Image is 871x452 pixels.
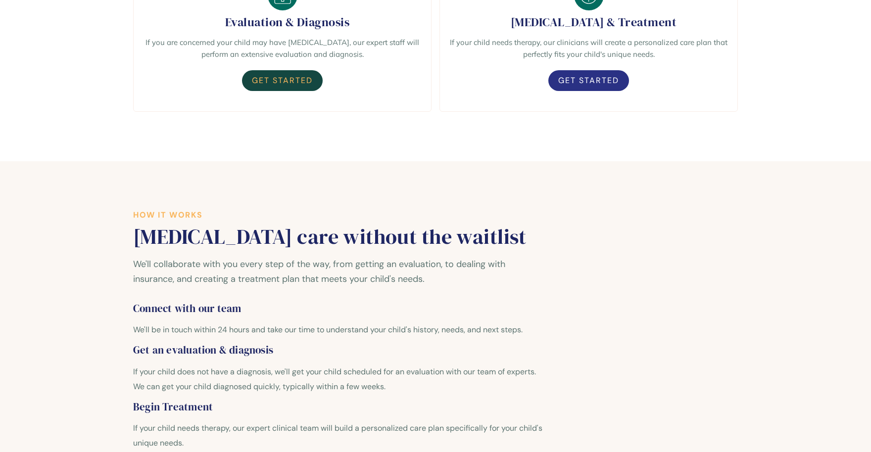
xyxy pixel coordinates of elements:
a: Get Started [242,70,323,91]
p: If your child does not have a diagnosis, we'll get your child scheduled for an evaluation with ou... [133,364,546,394]
h2: Begin Treatment [133,401,213,413]
p: We'll be in touch within 24 hours and take our time to understand your child's history, needs, an... [133,322,546,337]
h2: Connect with our team [133,303,241,315]
h2: [MEDICAL_DATA] care without the waitlist [133,225,546,249]
a: Get Started [548,70,629,91]
p: We'll collaborate with you every step of the way, from getting an evaluation, to dealing with ins... [133,257,546,286]
p: If your child needs therapy, our clinicians will create a personalized care plan that perfectly f... [450,37,727,60]
div: How it works [133,211,546,220]
h2: Evaluation & Diagnosis [144,15,421,29]
p: If your child needs therapy, our expert clinical team will build a personalized care plan specifi... [133,421,546,451]
h2: [MEDICAL_DATA] & Treatment [450,15,727,29]
p: If you are concerned your child may have [MEDICAL_DATA], our expert staff will perform an extensi... [144,37,421,60]
h2: Get an evaluation & diagnosis [133,344,273,356]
